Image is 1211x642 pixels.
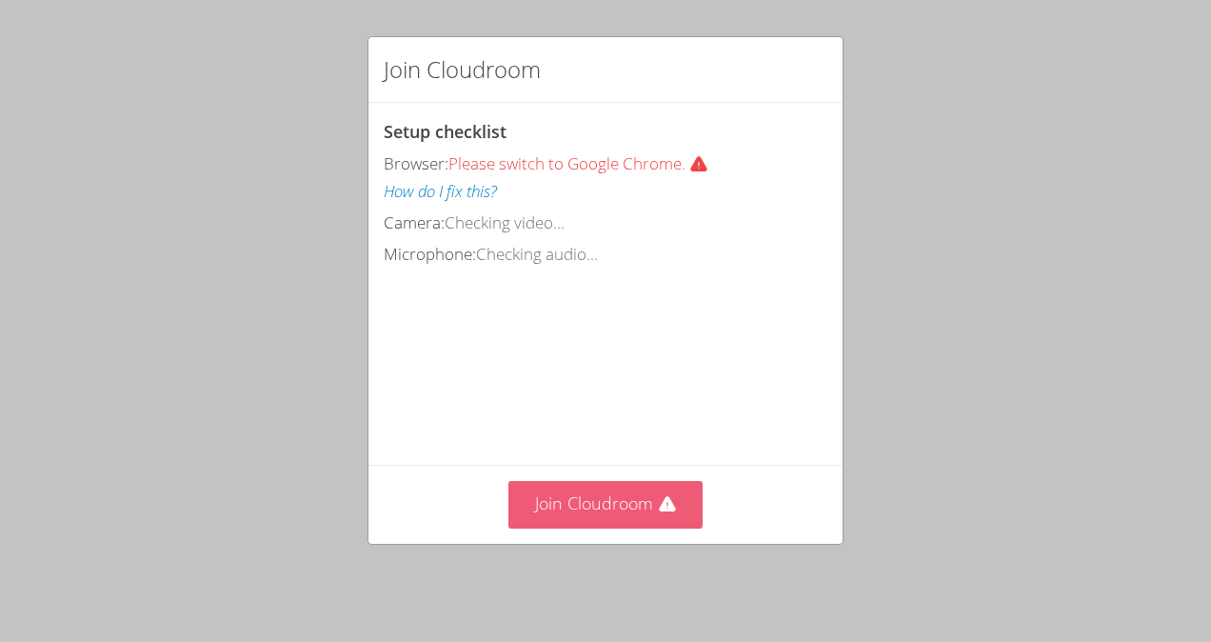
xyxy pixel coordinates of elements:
span: Setup checklist [384,120,506,143]
button: Join Cloudroom [508,481,704,528]
span: Please switch to Google Chrome. [448,152,716,174]
span: Checking video... [445,211,565,233]
span: Checking audio... [476,243,598,265]
span: Microphone: [384,243,476,265]
button: How do I fix this? [384,178,497,206]
span: Camera: [384,211,445,233]
span: Browser: [384,152,448,174]
h2: Join Cloudroom [384,52,541,87]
